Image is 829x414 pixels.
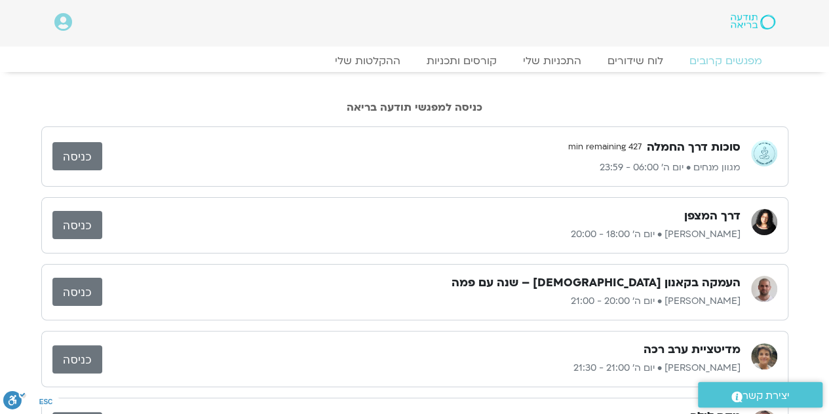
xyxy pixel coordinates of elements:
[510,54,594,67] a: התכניות שלי
[54,54,775,67] nav: Menu
[414,54,510,67] a: קורסים ותכניות
[751,209,777,235] img: ארנינה קשתן
[751,140,777,166] img: מגוון מנחים
[102,360,741,376] p: [PERSON_NAME] • יום ה׳ 21:00 - 21:30
[684,208,741,224] h3: דרך המצפן
[751,276,777,302] img: דקל קנטי
[751,343,777,369] img: נעם גרייף
[644,342,741,358] h3: מדיטציית ערב רכה
[647,140,741,155] h3: סוכות דרך החמלה
[102,293,741,309] p: [PERSON_NAME] • יום ה׳ 20:00 - 21:00
[452,275,741,291] h3: העמקה בקאנון [DEMOGRAPHIC_DATA] – שנה עם פמה
[698,382,822,407] a: יצירת קשר
[676,54,775,67] a: מפגשים קרובים
[52,345,102,373] a: כניסה
[52,278,102,306] a: כניסה
[102,227,741,242] p: [PERSON_NAME] • יום ה׳ 18:00 - 20:00
[41,102,788,113] h2: כניסה למפגשי תודעה בריאה
[102,160,741,176] p: מגוון מנחים • יום ה׳ 06:00 - 23:59
[322,54,414,67] a: ההקלטות שלי
[563,138,647,157] span: 427 min remaining
[594,54,676,67] a: לוח שידורים
[742,387,790,405] span: יצירת קשר
[52,142,102,170] a: כניסה
[52,211,102,239] a: כניסה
